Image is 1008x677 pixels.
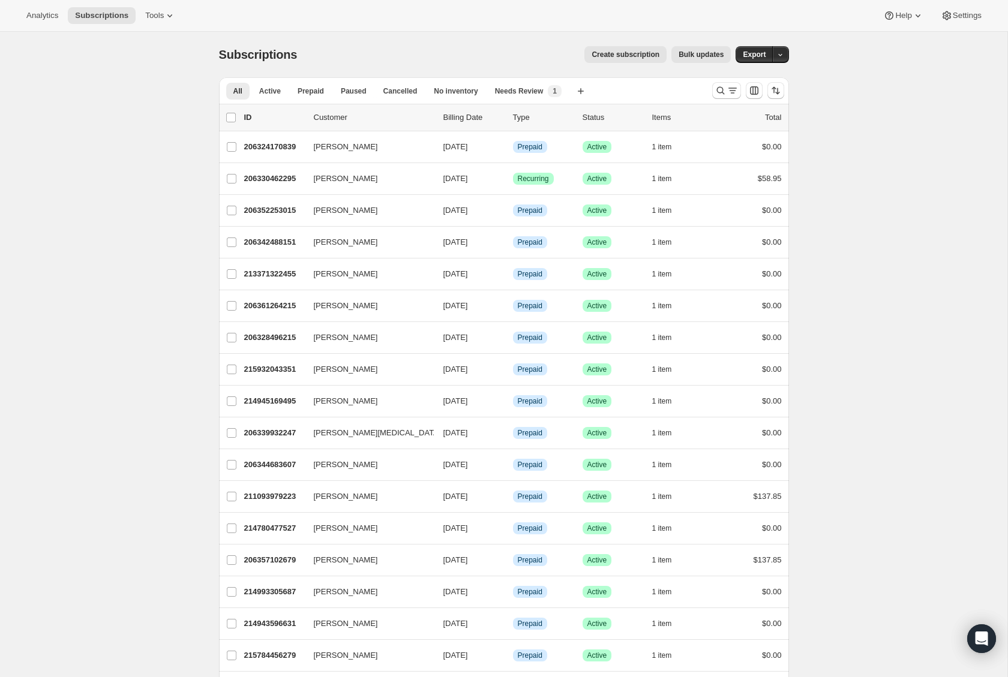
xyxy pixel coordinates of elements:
[583,112,643,124] p: Status
[587,555,607,565] span: Active
[443,269,468,278] span: [DATE]
[233,86,242,96] span: All
[762,206,782,215] span: $0.00
[553,86,557,96] span: 1
[307,519,427,538] button: [PERSON_NAME]
[443,651,468,660] span: [DATE]
[244,425,782,441] div: 206339932247[PERSON_NAME][MEDICAL_DATA][DATE]InfoPrepaidSuccessActive1 item$0.00
[762,269,782,278] span: $0.00
[587,523,607,533] span: Active
[953,11,982,20] span: Settings
[762,142,782,151] span: $0.00
[443,492,468,501] span: [DATE]
[138,7,183,24] button: Tools
[314,363,378,375] span: [PERSON_NAME]
[758,174,782,183] span: $58.95
[259,86,281,96] span: Active
[307,392,427,411] button: [PERSON_NAME]
[754,555,782,564] span: $137.85
[244,236,304,248] p: 206342488151
[314,586,378,598] span: [PERSON_NAME]
[307,455,427,474] button: [PERSON_NAME]
[652,488,685,505] button: 1 item
[314,618,378,630] span: [PERSON_NAME]
[762,587,782,596] span: $0.00
[967,624,996,653] div: Open Intercom Messenger
[244,300,304,312] p: 206361264215
[244,297,782,314] div: 206361264215[PERSON_NAME][DATE]InfoPrepaidSuccessActive1 item$0.00
[652,174,672,183] span: 1 item
[244,520,782,537] div: 214780477527[PERSON_NAME][DATE]InfoPrepaidSuccessActive1 item$0.00
[443,301,468,310] span: [DATE]
[244,615,782,632] div: 214943596631[PERSON_NAME][DATE]InfoPrepaidSuccessActive1 item$0.00
[762,460,782,469] span: $0.00
[513,112,573,124] div: Type
[518,587,542,597] span: Prepaid
[307,328,427,347] button: [PERSON_NAME]
[244,268,304,280] p: 213371322455
[244,361,782,378] div: 215932043351[PERSON_NAME][DATE]InfoPrepaidSuccessActive1 item$0.00
[652,552,685,568] button: 1 item
[652,492,672,501] span: 1 item
[587,301,607,311] span: Active
[244,202,782,219] div: 206352253015[PERSON_NAME][DATE]InfoPrepaidSuccessActive1 item$0.00
[652,269,672,279] span: 1 item
[244,112,782,124] div: IDCustomerBilling DateTypeStatusItemsTotal
[443,174,468,183] span: [DATE]
[518,206,542,215] span: Prepaid
[307,296,427,315] button: [PERSON_NAME]
[314,554,378,566] span: [PERSON_NAME]
[762,301,782,310] span: $0.00
[443,587,468,596] span: [DATE]
[314,141,378,153] span: [PERSON_NAME]
[244,139,782,155] div: 206324170839[PERSON_NAME][DATE]InfoPrepaidSuccessActive1 item$0.00
[652,139,685,155] button: 1 item
[652,428,672,438] span: 1 item
[652,393,685,410] button: 1 item
[754,492,782,501] span: $137.85
[652,647,685,664] button: 1 item
[307,550,427,570] button: [PERSON_NAME]
[652,523,672,533] span: 1 item
[762,237,782,246] span: $0.00
[652,365,672,374] span: 1 item
[518,301,542,311] span: Prepaid
[587,142,607,152] span: Active
[443,206,468,215] span: [DATE]
[652,555,672,565] span: 1 item
[587,428,607,438] span: Active
[443,333,468,342] span: [DATE]
[652,651,672,660] span: 1 item
[244,393,782,410] div: 214945169495[PERSON_NAME][DATE]InfoPrepaidSuccessActive1 item$0.00
[244,395,304,407] p: 214945169495
[443,142,468,151] span: [DATE]
[518,428,542,438] span: Prepaid
[518,619,542,628] span: Prepaid
[743,50,766,59] span: Export
[587,492,607,501] span: Active
[383,86,418,96] span: Cancelled
[443,555,468,564] span: [DATE]
[895,11,911,20] span: Help
[587,237,607,247] span: Active
[518,651,542,660] span: Prepaid
[244,583,782,600] div: 214993305687[PERSON_NAME][DATE]InfoPrepaidSuccessActive1 item$0.00
[584,46,667,63] button: Create subscription
[75,11,128,20] span: Subscriptions
[307,201,427,220] button: [PERSON_NAME]
[307,137,427,157] button: [PERSON_NAME]
[587,619,607,628] span: Active
[762,523,782,532] span: $0.00
[307,264,427,284] button: [PERSON_NAME]
[244,234,782,251] div: 206342488151[PERSON_NAME][DATE]InfoPrepaidSuccessActive1 item$0.00
[244,204,304,216] p: 206352253015
[652,460,672,470] span: 1 item
[219,48,298,61] span: Subscriptions
[244,459,304,471] p: 206344683607
[443,428,468,437] span: [DATE]
[314,268,378,280] span: [PERSON_NAME]
[314,427,441,439] span: [PERSON_NAME][MEDICAL_DATA]
[307,423,427,443] button: [PERSON_NAME][MEDICAL_DATA]
[587,269,607,279] span: Active
[434,86,478,96] span: No inventory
